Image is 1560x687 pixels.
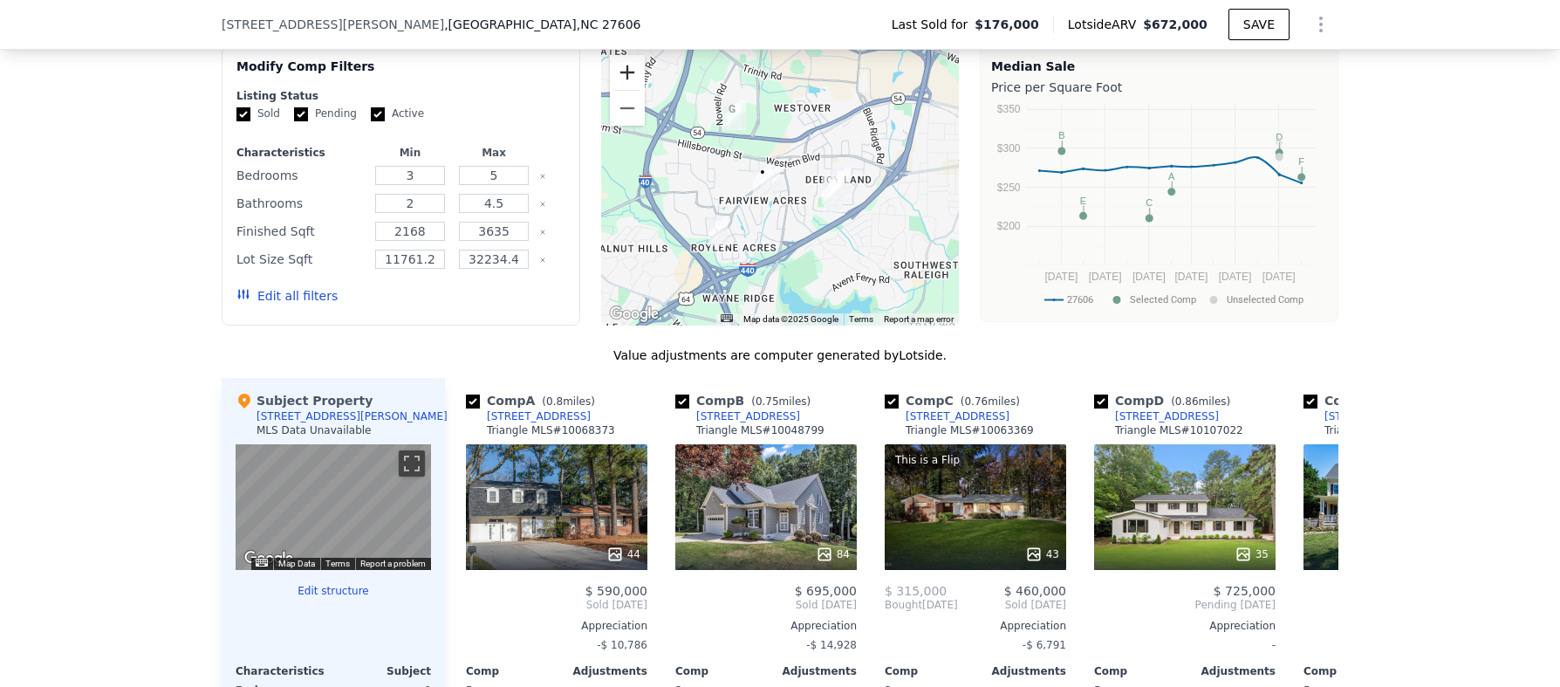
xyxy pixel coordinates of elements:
a: Report a problem [360,559,426,568]
a: Report a map error [884,314,954,324]
div: Bathrooms [236,191,365,216]
span: -$ 6,791 [1023,639,1066,651]
span: 0.76 [964,395,988,408]
div: [STREET_ADDRESS] [1324,409,1428,423]
text: [DATE] [1219,271,1252,283]
div: 5257 Vann St [761,166,780,196]
a: Terms [849,314,873,324]
text: E [1080,196,1086,206]
span: Sold [DATE] [466,598,647,612]
div: Appreciation [675,619,857,633]
span: -$ 10,786 [597,639,647,651]
text: B [1058,130,1064,141]
text: [DATE] [1089,271,1122,283]
span: ( miles) [1164,395,1237,408]
span: Sold [DATE] [675,598,857,612]
div: - [1094,633,1276,657]
div: 4109 Pepperton Dr [831,167,850,196]
div: Characteristics [236,146,365,160]
div: Appreciation [885,619,1066,633]
div: 5124 Melbourne Rd [824,182,843,212]
text: A [1168,171,1175,182]
div: [STREET_ADDRESS] [487,409,591,423]
div: Bedrooms [236,163,365,188]
a: Open this area in Google Maps (opens a new window) [240,547,298,570]
div: 632 S Lakeside Dr [708,216,728,246]
input: Active [371,107,385,121]
text: D [1276,132,1283,142]
div: 5128 Huntingdon Dr [822,175,841,205]
div: Adjustments [766,664,857,678]
input: Pending [294,107,308,121]
span: $176,000 [975,16,1039,33]
div: Characteristics [236,664,333,678]
div: Appreciation [1094,619,1276,633]
div: Median Sale [991,58,1327,75]
span: $ 460,000 [1004,584,1066,598]
div: [DATE] [885,598,958,612]
div: Comp [885,664,975,678]
div: Lot Size Sqft [236,247,365,271]
label: Active [371,106,424,121]
text: F [1298,156,1304,167]
div: Triangle MLS # 10033725 [1324,423,1453,437]
div: Comp [1303,664,1394,678]
a: [STREET_ADDRESS] [885,409,1009,423]
span: $ 695,000 [795,584,857,598]
button: Clear [539,257,546,264]
button: Clear [539,229,546,236]
span: 0.75 [756,395,779,408]
a: [STREET_ADDRESS] [466,409,591,423]
div: Triangle MLS # 10107022 [1115,423,1243,437]
div: Comp [1094,664,1185,678]
span: Pending [DATE] [1094,598,1276,612]
div: [STREET_ADDRESS] [696,409,800,423]
span: -$ 14,928 [806,639,857,651]
button: Zoom out [610,91,645,126]
text: C [1146,197,1153,208]
div: 84 [816,546,850,563]
text: $200 [997,220,1021,232]
div: Triangle MLS # 10068373 [487,423,615,437]
text: [DATE] [1045,271,1078,283]
div: 6323 Cedar Waters Dr [727,100,746,130]
div: Modify Comp Filters [236,58,565,89]
div: Subject Property [236,392,373,409]
span: $ 315,000 [885,584,947,598]
div: [STREET_ADDRESS][PERSON_NAME] [257,409,448,423]
span: ( miles) [744,395,818,408]
a: Open this area in Google Maps (opens a new window) [606,303,663,326]
span: $ 590,000 [585,584,647,598]
div: A chart. [991,100,1327,318]
div: Triangle MLS # 10048799 [696,423,824,437]
div: Adjustments [975,664,1066,678]
img: Google [606,303,663,326]
label: Sold [236,106,280,121]
div: Map [236,444,431,570]
text: [DATE] [1132,271,1166,283]
label: Pending [294,106,357,121]
div: Subject [333,664,431,678]
div: 43 [1025,546,1059,563]
div: 35 [1235,546,1269,563]
button: Keyboard shortcuts [256,559,268,567]
div: Comp C [885,392,1027,409]
div: Value adjustments are computer generated by Lotside . [222,347,1338,364]
div: MLS Data Unavailable [257,423,372,437]
button: Show Options [1303,7,1338,42]
span: $ 725,000 [1214,584,1276,598]
div: Finished Sqft [236,219,365,244]
img: Google [240,547,298,570]
div: This is a Flip [892,451,963,469]
span: $672,000 [1143,17,1208,31]
div: Comp B [675,392,818,409]
div: Comp A [466,392,602,409]
a: Terms [325,559,350,568]
text: $300 [997,142,1021,155]
span: ( miles) [535,395,601,408]
div: Comp [466,664,557,678]
span: Sold [DATE] [958,598,1066,612]
button: Toggle fullscreen view [399,450,425,477]
span: , NC 27606 [577,17,641,31]
text: Selected Comp [1130,294,1196,306]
